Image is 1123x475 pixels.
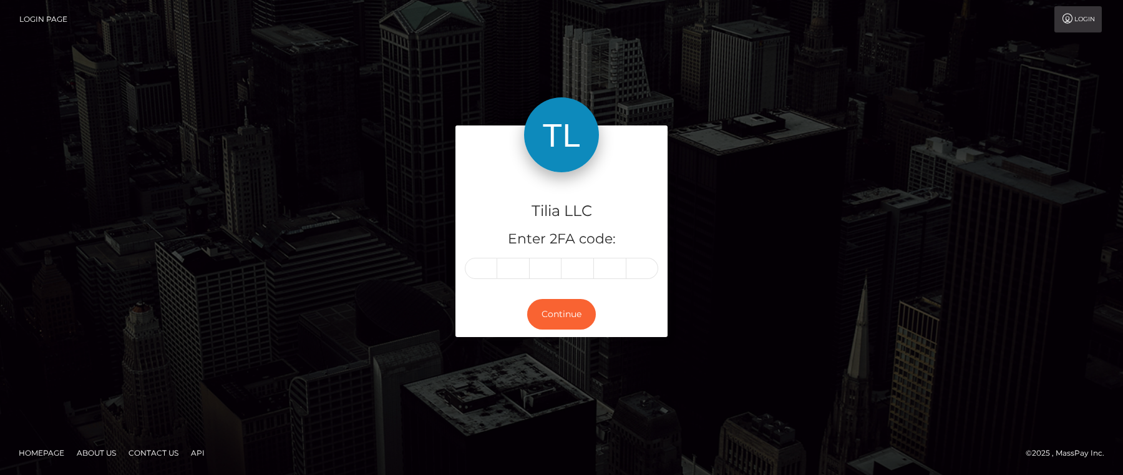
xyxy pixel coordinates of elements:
h5: Enter 2FA code: [465,230,658,249]
h4: Tilia LLC [465,200,658,222]
a: Login [1054,6,1102,32]
a: Contact Us [124,443,183,463]
a: About Us [72,443,121,463]
button: Continue [527,299,596,330]
img: Tilia LLC [524,97,599,172]
div: © 2025 , MassPay Inc. [1026,446,1114,460]
a: Login Page [19,6,67,32]
a: API [186,443,210,463]
a: Homepage [14,443,69,463]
